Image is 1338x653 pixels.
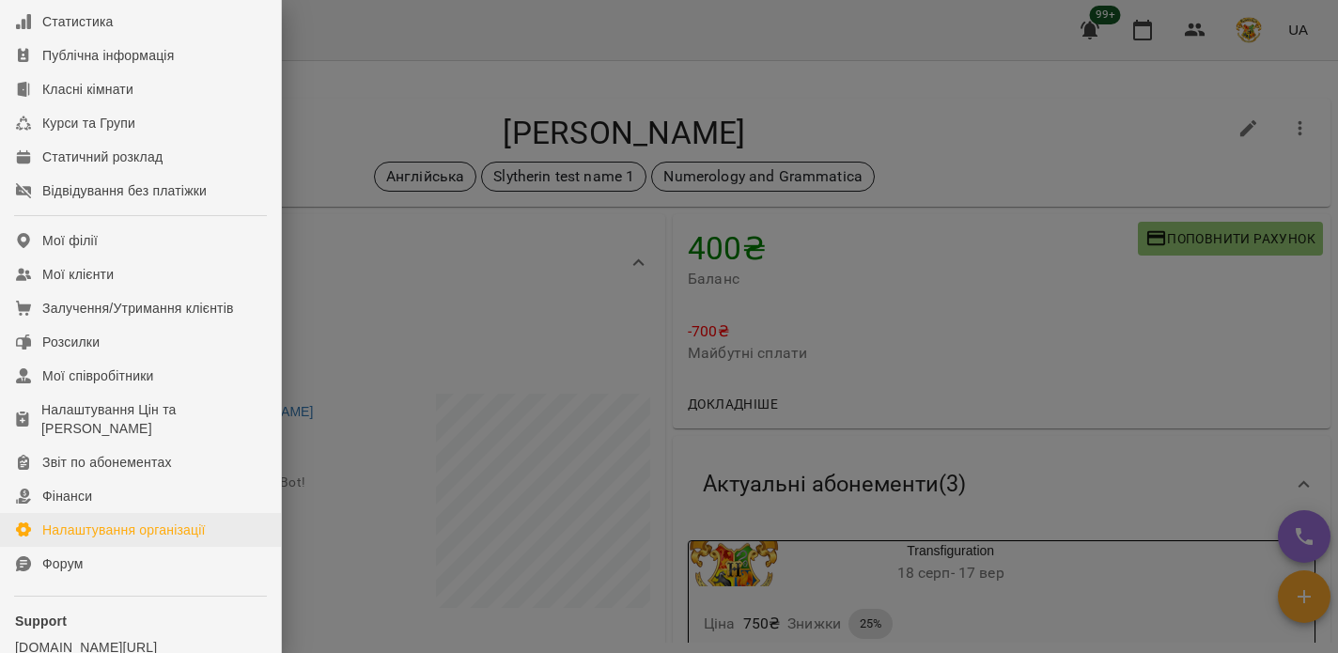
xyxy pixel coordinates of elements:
div: Фінанси [42,487,92,505]
div: Мої клієнти [42,265,114,284]
div: Відвідування без платіжки [42,181,207,200]
div: Мої співробітники [42,366,154,385]
div: Статистика [42,12,114,31]
div: Залучення/Утримання клієнтів [42,299,234,318]
div: Публічна інформація [42,46,174,65]
div: Класні кімнати [42,80,133,99]
p: Support [15,612,266,630]
div: Звіт по абонементах [42,453,172,472]
div: Курси та Групи [42,114,135,132]
div: Налаштування організації [42,521,206,539]
div: Мої філії [42,231,98,250]
div: Форум [42,554,84,573]
div: Статичний розклад [42,148,163,166]
div: Розсилки [42,333,100,351]
div: Налаштування Цін та [PERSON_NAME] [41,400,266,438]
